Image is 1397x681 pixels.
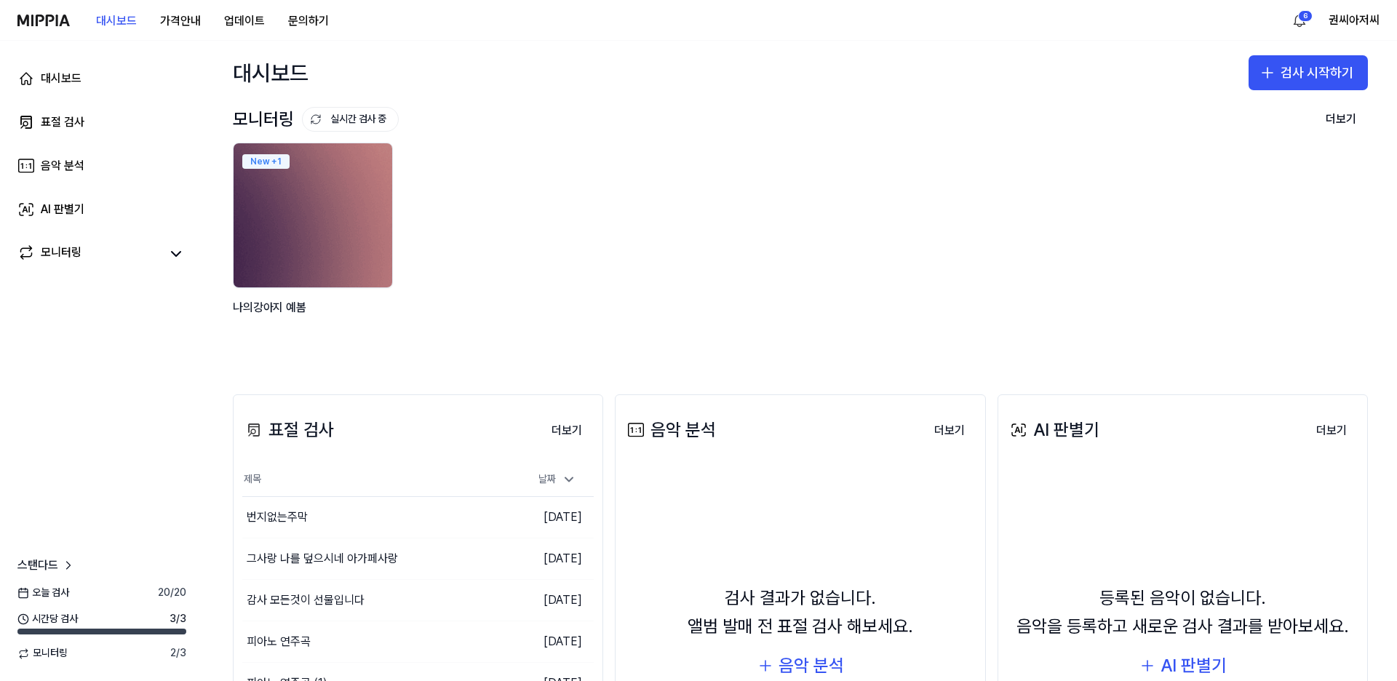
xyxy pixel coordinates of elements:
button: 더보기 [540,416,594,445]
a: 대시보드 [9,61,195,96]
span: 오늘 검사 [17,586,69,600]
a: 스탠다드 [17,557,76,574]
span: 스탠다드 [17,557,58,574]
div: New + 1 [242,154,290,169]
span: 시간당 검사 [17,612,78,626]
a: 업데이트 [212,1,276,41]
a: 더보기 [923,415,976,445]
a: 더보기 [1305,415,1358,445]
div: 그사랑 나를 덮으시네 아가페사랑 [247,550,398,567]
td: [DATE] [506,497,594,538]
div: 감사 모든것이 선물입니다 [247,592,365,609]
button: 업데이트 [212,7,276,36]
button: 권씨아저씨 [1329,12,1380,29]
div: 음악 분석 [624,416,716,444]
a: 표절 검사 [9,105,195,140]
img: logo [17,15,70,26]
button: 더보기 [1305,416,1358,445]
img: 알림 [1291,12,1308,29]
a: 음악 분석 [9,148,195,183]
td: [DATE] [506,621,594,663]
a: 더보기 [540,415,594,445]
td: [DATE] [506,580,594,621]
button: 더보기 [923,416,976,445]
div: 대시보드 [233,55,309,90]
div: 음악 분석 [779,652,844,680]
span: 20 / 20 [158,586,186,600]
button: 알림6 [1288,9,1311,32]
div: 나의강아지 예봄 [233,298,396,335]
button: 가격안내 [148,7,212,36]
button: 문의하기 [276,7,341,36]
button: 더보기 [1314,105,1368,134]
div: 모니터링 [41,244,81,264]
a: AI 판별기 [9,192,195,227]
button: 검사 시작하기 [1249,55,1368,90]
div: AI 판별기 [1161,652,1227,680]
div: 날짜 [533,468,582,491]
div: 번지없는주막 [247,509,308,526]
button: AI 판별기 [1139,652,1227,680]
div: 피아노 연주곡 [247,633,311,650]
div: 6 [1298,10,1313,22]
button: 음악 분석 [757,652,844,680]
div: 표절 검사 [242,416,334,444]
div: 검사 결과가 없습니다. 앨범 발매 전 표절 검사 해보세요. [688,584,913,640]
div: 등록된 음악이 없습니다. 음악을 등록하고 새로운 검사 결과를 받아보세요. [1016,584,1349,640]
button: 대시보드 [84,7,148,36]
div: AI 판별기 [41,201,84,218]
div: 표절 검사 [41,113,84,131]
a: New +1backgroundIamge나의강아지 예봄 [233,143,396,351]
a: 모니터링 [17,244,160,264]
span: 3 / 3 [170,612,186,626]
th: 제목 [242,462,506,497]
div: 모니터링 [233,105,399,133]
img: backgroundIamge [234,143,392,287]
div: 음악 분석 [41,157,84,175]
div: 대시보드 [41,70,81,87]
td: [DATE] [506,538,594,580]
div: AI 판별기 [1007,416,1099,444]
span: 모니터링 [17,646,68,661]
button: 실시간 검사 중 [302,107,399,132]
span: 2 / 3 [170,646,186,661]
